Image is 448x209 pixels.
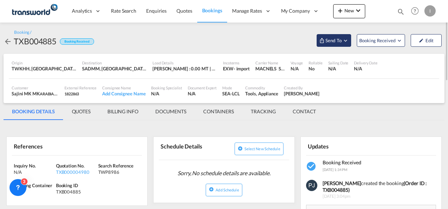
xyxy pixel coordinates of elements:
div: TWKHH, Kaohsiung, Taiwan, Province of China, Greater China & Far East Asia, Asia Pacific [12,65,76,72]
span: Sorry, No schedule details are available. [175,166,273,180]
div: Booking / [14,30,31,36]
span: Tracking Container [14,183,52,188]
span: Quotation No. [56,163,85,169]
md-tab-item: DOCUMENTS [147,103,195,120]
div: Tools, Appliance [245,90,278,97]
md-icon: icon-checkbox-marked-circle [306,161,317,172]
div: TXB004885 [14,36,56,47]
button: icon-plus 400-fgNewicon-chevron-down [333,4,365,18]
span: Rate Search [111,8,136,14]
div: N/A [14,169,54,175]
div: created the booking [323,180,437,194]
div: Created By [284,85,319,90]
span: ARABIAN CALIBRATION DEVICES [DOMAIN_NAME] [40,91,130,96]
md-icon: icon-arrow-left [4,37,12,46]
div: Document Expert [188,85,217,90]
div: SEA-LCL [222,90,239,97]
div: Sailing Date [328,60,349,65]
div: N/A [188,90,217,97]
div: MACNELS SHIPPING LLC / TDWC-DUBAI [255,65,285,72]
span: Quotes [176,8,192,14]
md-tab-item: TRACKING [242,103,284,120]
span: New [336,8,362,13]
div: Add Consignee Name [102,90,145,97]
span: Analytics [72,7,92,14]
div: Incoterms [223,60,250,65]
div: Sajini MK MK [12,90,59,97]
div: N/A [328,65,349,72]
span: Search Reference [98,163,133,169]
div: Load Details [153,60,217,65]
span: Help [409,5,421,17]
span: Enquiries [146,8,167,14]
div: Destination [82,60,147,65]
div: Consignee Name [102,85,145,90]
button: Open demo menu [317,34,351,47]
span: Select new schedule [244,146,280,151]
div: Pratik Jaiswal [284,90,319,97]
div: I [424,5,436,17]
div: Origin [12,60,76,65]
md-tab-item: CONTAINERS [195,103,242,120]
div: Updates [306,140,370,152]
button: icon-plus-circleSelect new schedule [235,142,284,155]
div: EXW [223,65,234,72]
span: 1822863 [64,91,79,96]
div: TXB000004980 [56,169,97,175]
md-tab-item: CONTACT [284,103,324,120]
span: [DATE] 3:04pm [323,194,437,199]
div: Commodity [245,85,278,90]
md-icon: icon-pencil [419,38,424,43]
div: Carrier Name [255,60,285,65]
button: icon-plus-circleAdd Schedule [206,184,242,196]
span: Booking ID [56,183,78,188]
div: Delivery Date [354,60,378,65]
img: f753ae806dec11f0841701cdfdf085c0.png [11,3,58,19]
md-icon: icon-plus 400-fg [336,6,344,15]
b: [PERSON_NAME] [323,180,361,186]
md-pagination-wrapper: Use the left and right arrow keys to navigate between tabs [4,103,324,120]
span: Booking Received [323,159,361,165]
body: Editor, editor6 [7,7,122,14]
div: Schedule Details [159,140,223,157]
md-tab-item: BILLING INFO [99,103,147,120]
span: Booking Received [359,37,396,44]
div: icon-magnify [397,8,405,18]
span: My Company [281,7,310,14]
div: Mode [222,85,239,90]
div: Booking Specialist [151,85,182,90]
div: TWP8986 [98,169,139,175]
div: References [12,140,76,152]
md-icon: icon-magnify [397,8,405,15]
md-icon: icon-plus-circle [209,187,214,192]
div: [PERSON_NAME] : 0.00 MT | Volumetric Wt : 908.00 CBM | Chargeable Wt : 908.00 W/M [153,65,217,72]
div: Customer [12,85,59,90]
span: [DATE] 1:34 PM [323,167,348,172]
span: Inquiry No. [14,163,36,169]
span: Manage Rates [232,7,262,14]
div: No [309,65,322,72]
button: icon-pencilEdit [411,34,442,47]
div: N/A [354,65,378,72]
md-tab-item: BOOKING DETAILS [4,103,63,120]
div: icon-arrow-left [4,36,14,47]
div: External Reference [64,85,97,90]
div: Booking Received [60,38,94,45]
div: Help [409,5,424,18]
md-icon: icon-chevron-down [354,6,362,15]
div: N/A [151,90,182,97]
md-icon: icon-plus-circle [238,146,243,151]
div: N/A [291,65,303,72]
img: 9seF9gAAAAGSURBVAMAowvrW6TakD8AAAAASUVORK5CYII= [306,180,317,191]
div: Rollable [309,60,322,65]
button: Open demo menu [357,34,405,47]
div: TXB004885 [56,189,97,195]
span: Bookings [202,7,222,13]
div: - import [234,65,250,72]
span: Add Schedule [216,188,239,192]
span: Send To [325,37,342,44]
div: Voyage [291,60,303,65]
md-tab-item: QUOTES [63,103,99,120]
div: SADMM, Ad Dammam, Saudi Arabia, Middle East, Middle East [82,65,147,72]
